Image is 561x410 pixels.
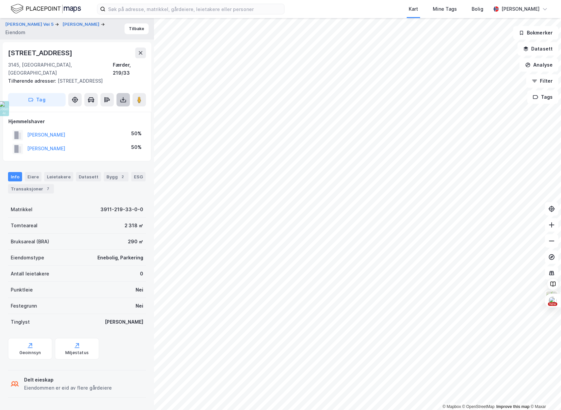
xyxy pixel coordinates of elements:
div: [PERSON_NAME] [501,5,540,13]
iframe: Chat Widget [528,378,561,410]
div: Hjemmelshaver [8,117,146,126]
div: 3145, [GEOGRAPHIC_DATA], [GEOGRAPHIC_DATA] [8,61,113,77]
span: Tilhørende adresser: [8,78,58,84]
div: 50% [131,130,142,138]
img: logo.f888ab2527a4732fd821a326f86c7f29.svg [11,3,81,15]
div: 2 318 ㎡ [125,222,143,230]
div: Transaksjoner [8,184,54,193]
a: Improve this map [496,404,530,409]
button: [PERSON_NAME] [63,21,101,28]
div: Datasett [76,172,101,181]
a: OpenStreetMap [462,404,495,409]
div: Nei [136,286,143,294]
div: Bruksareal (BRA) [11,238,49,246]
div: Miljøstatus [65,350,89,355]
div: Eiendommen er eid av flere gårdeiere [24,384,112,392]
div: Kontrollprogram for chat [528,378,561,410]
div: Eiere [25,172,42,181]
div: Mine Tags [433,5,457,13]
button: [PERSON_NAME] Vei 5 [5,21,55,28]
div: 7 [45,185,51,192]
div: Bolig [472,5,483,13]
div: Eiendom [5,28,25,36]
div: Færder, 219/33 [113,61,146,77]
div: Enebolig, Parkering [97,254,143,262]
div: Punktleie [11,286,33,294]
div: Nei [136,302,143,310]
button: Datasett [517,42,558,56]
div: Antall leietakere [11,270,49,278]
div: 50% [131,143,142,151]
button: Filter [526,74,558,88]
div: Festegrunn [11,302,37,310]
div: 3911-219-33-0-0 [100,206,143,214]
div: [STREET_ADDRESS] [8,48,74,58]
input: Søk på adresse, matrikkel, gårdeiere, leietakere eller personer [105,4,284,14]
div: Leietakere [44,172,73,181]
div: 290 ㎡ [128,238,143,246]
button: Analyse [519,58,558,72]
div: [STREET_ADDRESS] [8,77,141,85]
button: Bokmerker [513,26,558,39]
div: Kart [409,5,418,13]
div: Matrikkel [11,206,32,214]
div: 0 [140,270,143,278]
div: Tinglyst [11,318,30,326]
div: 2 [119,173,126,180]
button: Tag [8,93,66,106]
div: Bygg [104,172,129,181]
div: ESG [131,172,146,181]
button: Tags [527,90,558,104]
div: Delt eieskap [24,376,112,384]
div: Tomteareal [11,222,37,230]
div: Info [8,172,22,181]
a: Mapbox [443,404,461,409]
div: Geoinnsyn [19,350,41,355]
div: [PERSON_NAME] [105,318,143,326]
div: Eiendomstype [11,254,44,262]
button: Tilbake [125,23,149,34]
